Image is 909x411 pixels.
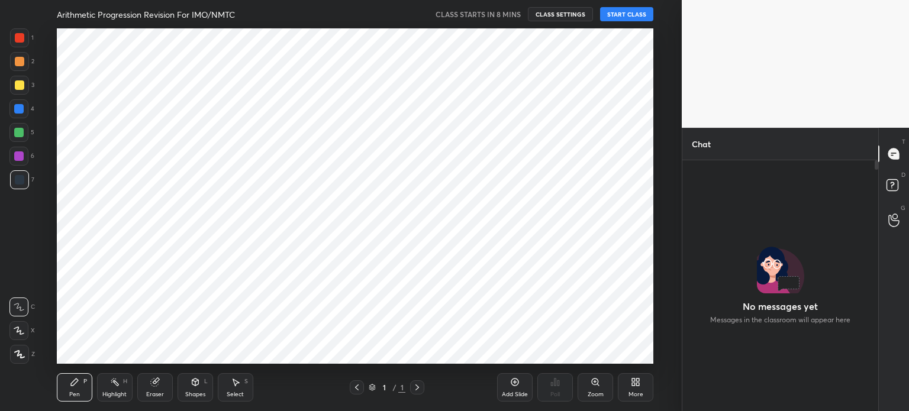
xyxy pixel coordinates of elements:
div: Add Slide [502,391,528,397]
div: Select [227,391,244,397]
div: C [9,297,35,316]
div: Z [10,345,35,364]
div: 5 [9,123,34,142]
div: / [392,384,396,391]
div: 6 [9,147,34,166]
button: START CLASS [600,7,653,21]
div: H [123,378,127,384]
p: T [902,137,905,146]
div: 7 [10,170,34,189]
div: L [204,378,208,384]
p: G [901,203,905,212]
div: 1 [10,28,34,47]
p: Chat [682,128,720,160]
div: 2 [10,52,34,71]
div: More [628,391,643,397]
p: D [901,170,905,179]
div: P [83,378,87,384]
button: CLASS SETTINGS [528,7,593,21]
div: 4 [9,99,34,118]
div: Shapes [185,391,205,397]
div: 1 [378,384,390,391]
h5: CLASS STARTS IN 8 MINS [436,9,521,20]
div: 3 [10,76,34,95]
div: Eraser [146,391,164,397]
h4: Arithmetic Progression Revision For IMO/NMTC [57,9,235,20]
div: S [244,378,248,384]
div: Highlight [102,391,127,397]
div: X [9,321,35,340]
div: Pen [69,391,80,397]
div: 1 [398,382,405,393]
div: Zoom [588,391,604,397]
